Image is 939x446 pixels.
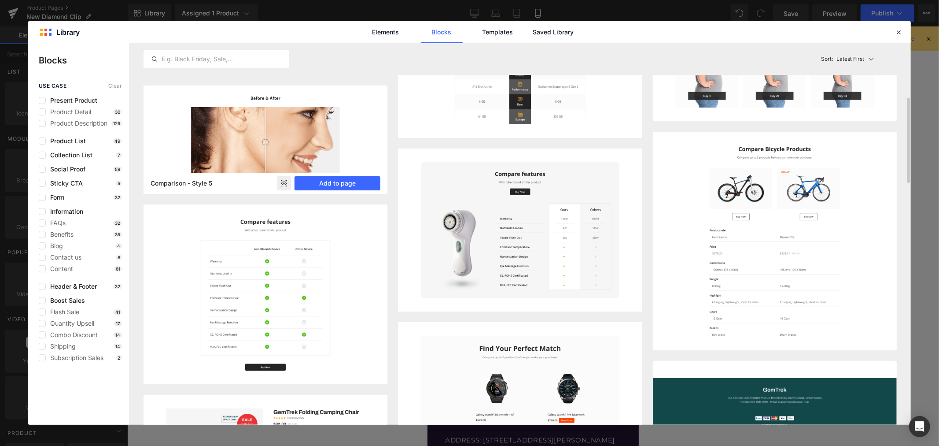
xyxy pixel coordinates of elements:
[18,332,194,352] a: Returns
[18,352,194,372] a: Your privacy choices
[113,109,122,115] p: 30
[116,255,122,260] p: 8
[46,297,85,304] span: Boost Sales
[46,97,97,104] span: Present Product
[116,152,122,158] p: 7
[18,213,194,233] a: Wigs
[113,284,122,289] p: 32
[144,204,387,384] img: image
[114,266,122,271] p: 61
[144,54,289,64] input: E.g. Black Friday, Sale,...
[46,108,91,115] span: Product Detail
[151,179,243,187] h5: Comparison - Style 5
[277,176,291,190] div: Preview
[18,390,194,399] h2: CONTACT
[398,149,642,312] img: image
[18,312,194,332] a: Terms of Service
[18,408,194,431] p: ADDRESS: [STREET_ADDRESS][PERSON_NAME] STE #C
[46,331,98,338] span: Combo Discount
[46,343,76,350] span: Shipping
[113,167,122,172] p: 59
[46,320,94,327] span: Quantity Upsell
[18,233,194,253] a: Eyelashes
[909,416,930,437] div: Open Intercom Messenger
[39,54,129,67] p: Blocks
[114,332,122,338] p: 14
[46,152,92,159] span: Collection List
[477,21,519,43] a: Templates
[46,308,79,316] span: Flash Sale
[66,63,145,80] a: Add Single Section
[18,173,194,193] a: Home
[46,180,83,187] span: Sticky CTA
[144,85,387,194] img: image
[108,83,122,89] span: Clear
[46,138,86,145] span: Product List
[653,132,897,351] img: image
[113,195,122,200] p: 32
[113,232,122,237] p: 35
[18,193,194,213] a: Hair Extensions
[46,219,66,227] span: FAQs
[18,273,194,293] a: Contact Us
[817,43,897,75] button: Latest FirstSort:Latest First
[46,166,85,173] span: Social Proof
[46,231,74,238] span: Benefits
[114,321,122,326] p: 17
[18,293,194,312] a: Privacy Policy
[46,120,107,127] span: Product Description
[21,87,190,93] p: or Drag & Drop elements from left sidebar
[46,208,83,215] span: Information
[18,155,194,164] h2: NAVIGATION
[46,265,73,272] span: Content
[116,355,122,361] p: 2
[111,121,122,126] p: 129
[39,83,66,89] span: use case
[116,181,122,186] p: 5
[114,309,122,315] p: 41
[46,242,63,249] span: Blog
[533,21,574,43] a: Saved Library
[46,254,81,261] span: Contact us
[836,55,864,63] p: Latest First
[421,21,463,43] a: Blocks
[821,56,833,62] span: Sort:
[46,283,97,290] span: Header & Footer
[114,344,122,349] p: 14
[66,38,145,56] a: Explore Blocks
[18,253,194,273] a: About Us
[113,220,122,226] p: 32
[295,176,380,190] button: Add to page
[365,21,407,43] a: Elements
[113,138,122,144] p: 49
[46,354,103,361] span: Subscription Sales
[115,243,122,249] p: 4
[46,194,64,201] span: Form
